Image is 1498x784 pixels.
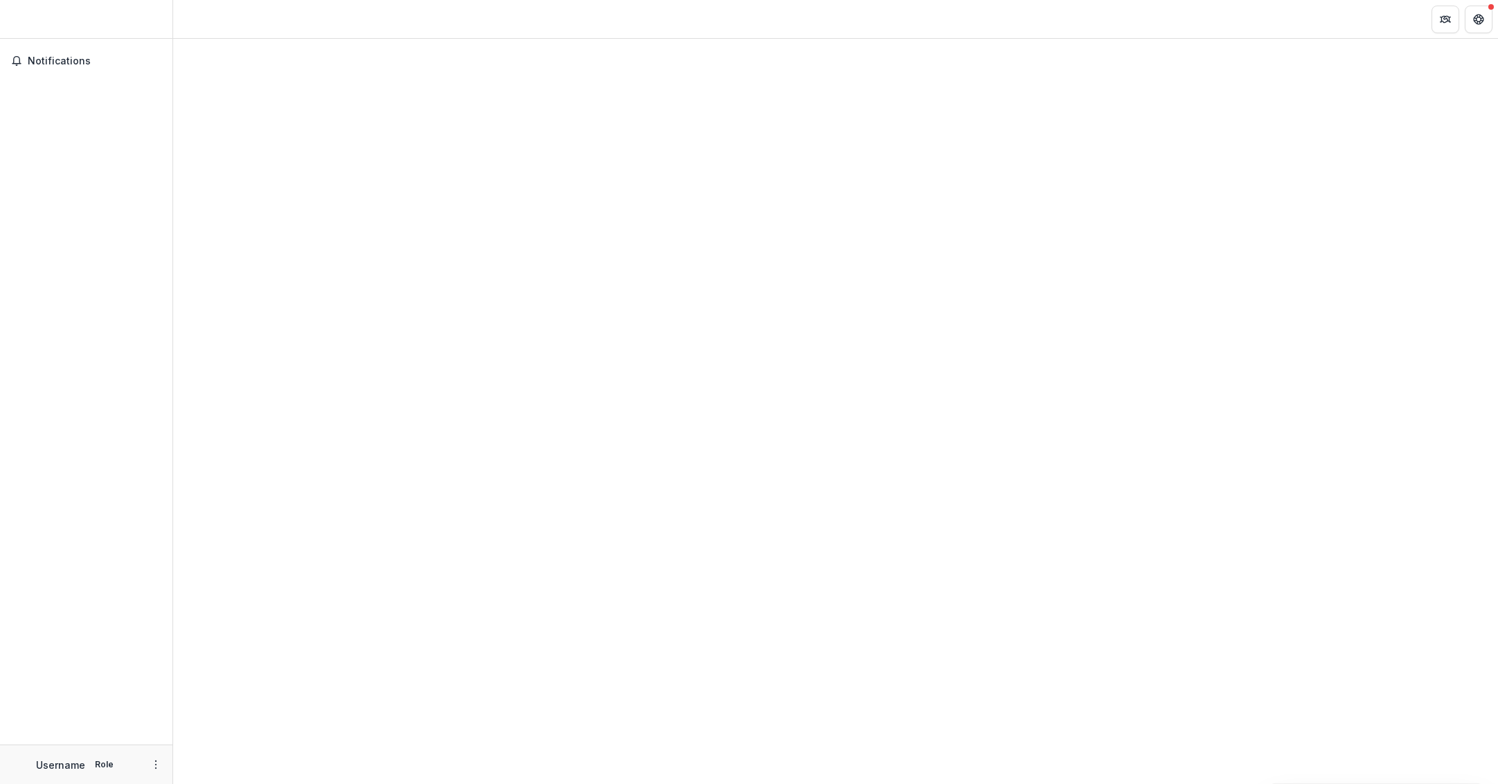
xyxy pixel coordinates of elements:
span: Notifications [28,55,161,67]
button: More [148,756,164,773]
button: Notifications [6,50,167,72]
p: Username [36,758,85,772]
button: Get Help [1465,6,1492,33]
button: Partners [1432,6,1459,33]
p: Role [91,758,118,771]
